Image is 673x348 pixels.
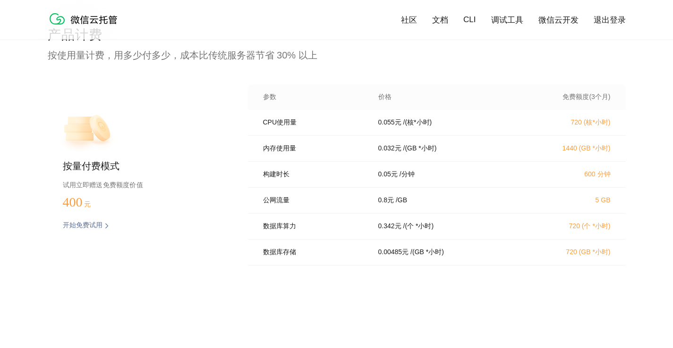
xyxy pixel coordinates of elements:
[538,15,579,25] a: 微信云开发
[263,170,365,179] p: 构建时长
[528,248,611,257] p: 720 (GB *小时)
[63,179,218,191] p: 试用立即赠送免费额度价值
[463,15,476,25] a: CLI
[263,196,365,205] p: 公网流量
[528,222,611,231] p: 720 (个 *小时)
[528,196,611,204] p: 5 GB
[63,195,110,210] p: 400
[396,196,407,205] p: / GB
[48,9,123,28] img: 微信云托管
[528,170,611,179] p: 600 分钟
[401,15,417,25] a: 社区
[528,93,611,101] p: 免费额度(3个月)
[400,170,415,179] p: / 分钟
[378,222,401,231] p: 0.342 元
[378,170,398,179] p: 0.05 元
[378,93,392,101] p: 价格
[48,22,123,30] a: 微信云托管
[528,118,611,127] p: 720 (核*小时)
[84,201,91,208] span: 元
[48,49,626,62] p: 按使用量计费，用多少付多少，成本比传统服务器节省 30% 以上
[528,144,611,153] p: 1440 (GB *小时)
[378,196,394,205] p: 0.8 元
[491,15,523,25] a: 调试工具
[263,118,365,127] p: CPU使用量
[403,222,434,231] p: / (个 *小时)
[378,248,409,257] p: 0.00485 元
[63,160,218,173] p: 按量付费模式
[263,248,365,257] p: 数据库存储
[378,144,401,153] p: 0.032 元
[403,144,437,153] p: / (GB *小时)
[432,15,448,25] a: 文档
[594,15,626,25] a: 退出登录
[263,93,365,101] p: 参数
[410,248,444,257] p: / (GB *小时)
[263,222,365,231] p: 数据库算力
[263,144,365,153] p: 内存使用量
[378,118,401,127] p: 0.055 元
[403,118,432,127] p: / (核*小时)
[63,221,102,231] p: 开始免费试用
